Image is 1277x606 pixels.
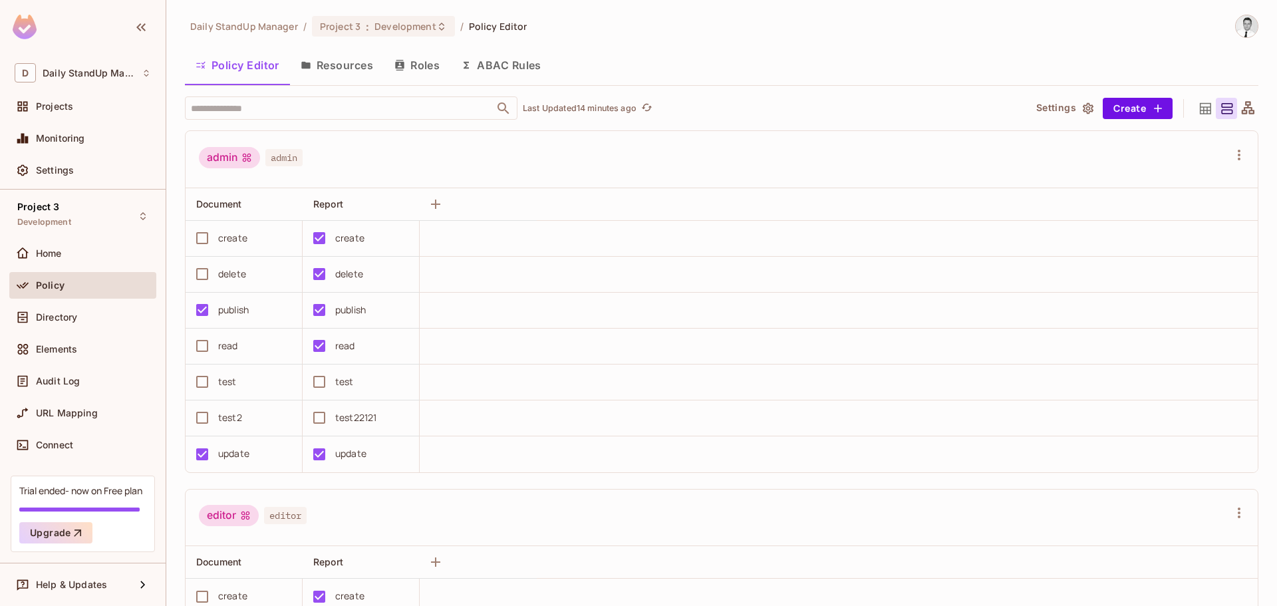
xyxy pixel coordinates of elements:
[335,267,363,281] div: delete
[335,303,366,317] div: publish
[264,507,307,524] span: editor
[199,147,260,168] div: admin
[290,49,384,82] button: Resources
[218,339,238,353] div: read
[450,49,552,82] button: ABAC Rules
[36,312,77,323] span: Directory
[19,484,142,497] div: Trial ended- now on Free plan
[335,446,366,461] div: update
[17,202,59,212] span: Project 3
[43,68,135,78] span: Workspace: Daily StandUp Manager
[313,198,343,210] span: Report
[36,280,65,291] span: Policy
[190,20,298,33] span: the active workspace
[384,49,450,82] button: Roles
[460,20,464,33] li: /
[36,165,74,176] span: Settings
[36,344,77,355] span: Elements
[36,376,80,386] span: Audit Log
[199,505,259,526] div: editor
[523,103,637,114] p: Last Updated 14 minutes ago
[335,410,376,425] div: test22121
[17,217,71,227] span: Development
[13,15,37,39] img: SReyMgAAAABJRU5ErkJggg==
[365,21,370,32] span: :
[335,589,364,603] div: create
[218,267,246,281] div: delete
[218,446,249,461] div: update
[335,231,364,245] div: create
[218,410,242,425] div: test2
[218,231,247,245] div: create
[218,375,237,389] div: test
[196,556,241,567] span: Document
[320,20,360,33] span: Project 3
[374,20,436,33] span: Development
[36,133,85,144] span: Monitoring
[335,375,354,389] div: test
[36,248,62,259] span: Home
[36,101,73,112] span: Projects
[19,522,92,543] button: Upgrade
[36,579,107,590] span: Help & Updates
[185,49,290,82] button: Policy Editor
[494,99,513,118] button: Open
[641,102,652,115] span: refresh
[196,198,241,210] span: Document
[639,100,655,116] button: refresh
[1103,98,1173,119] button: Create
[36,408,98,418] span: URL Mapping
[335,339,355,353] div: read
[36,440,73,450] span: Connect
[1031,98,1097,119] button: Settings
[313,556,343,567] span: Report
[218,303,249,317] div: publish
[469,20,527,33] span: Policy Editor
[265,149,303,166] span: admin
[303,20,307,33] li: /
[218,589,247,603] div: create
[15,63,36,82] span: D
[637,100,655,116] span: Click to refresh data
[1236,15,1258,37] img: Goran Jovanovic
